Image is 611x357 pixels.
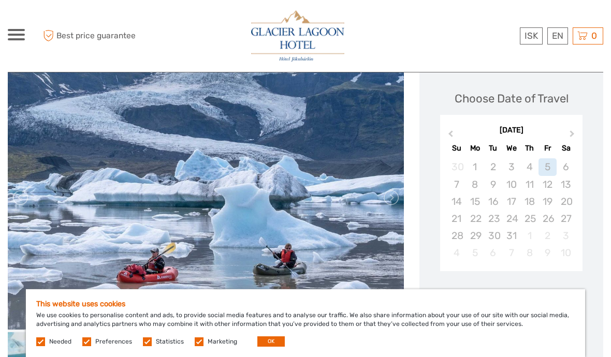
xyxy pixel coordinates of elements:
div: Not available Monday, January 5th, 2026 [466,244,484,261]
img: 2790-86ba44ba-e5e5-4a53-8ab7-28051417b7bc_logo_big.jpg [251,10,344,62]
div: We [502,141,520,155]
div: Mo [466,141,484,155]
div: Not available Friday, December 26th, 2025 [539,210,557,227]
div: Choose Date of Travel [455,91,569,107]
div: Not available Saturday, December 27th, 2025 [557,210,575,227]
div: month 2025-12 [443,158,579,261]
div: Not available Friday, December 5th, 2025 [539,158,557,175]
div: Not available Sunday, December 28th, 2025 [447,227,465,244]
div: Not available Wednesday, December 17th, 2025 [502,193,520,210]
div: Not available Friday, December 12th, 2025 [539,176,557,193]
div: Not available Saturday, December 13th, 2025 [557,176,575,193]
div: Not available Monday, December 15th, 2025 [466,193,484,210]
div: Not available Thursday, December 11th, 2025 [520,176,539,193]
span: Best price guarantee [40,27,157,44]
div: Not available Sunday, November 30th, 2025 [447,158,465,175]
div: Not available Friday, December 19th, 2025 [539,193,557,210]
div: Not available Wednesday, December 31st, 2025 [502,227,520,244]
div: Not available Tuesday, December 2nd, 2025 [484,158,502,175]
span: 0 [590,31,599,41]
p: We're away right now. Please check back later! [14,18,117,26]
div: Not available Monday, December 1st, 2025 [466,158,484,175]
div: Not available Saturday, January 3rd, 2026 [557,227,575,244]
div: Not available Thursday, December 18th, 2025 [520,193,539,210]
div: Not available Wednesday, January 7th, 2026 [502,244,520,261]
div: Not available Sunday, January 4th, 2026 [447,244,465,261]
label: Statistics [156,337,184,346]
div: Not available Wednesday, December 10th, 2025 [502,176,520,193]
div: Not available Sunday, December 7th, 2025 [447,176,465,193]
div: Not available Thursday, December 25th, 2025 [520,210,539,227]
div: [DATE] [440,125,583,136]
div: Su [447,141,465,155]
div: Not available Sunday, December 21st, 2025 [447,210,465,227]
label: Preferences [95,337,132,346]
button: Next Month [565,128,581,144]
div: Tu [484,141,502,155]
label: Marketing [208,337,237,346]
span: ISK [525,31,538,41]
div: Not available Tuesday, January 6th, 2026 [484,244,502,261]
div: Not available Monday, December 22nd, 2025 [466,210,484,227]
div: Not available Monday, December 29th, 2025 [466,227,484,244]
div: Not available Tuesday, December 16th, 2025 [484,193,502,210]
div: Not available Monday, December 8th, 2025 [466,176,484,193]
div: Th [520,141,539,155]
div: Not available Tuesday, December 30th, 2025 [484,227,502,244]
img: 48351b9ce9f5492d80a3e5c6d307fcb7_main_slider.jpeg [8,66,404,330]
div: Not available Wednesday, December 24th, 2025 [502,210,520,227]
div: EN [547,27,568,44]
div: Not available Thursday, December 4th, 2025 [520,158,539,175]
div: Not available Saturday, December 6th, 2025 [557,158,575,175]
div: Not available Tuesday, December 23rd, 2025 [484,210,502,227]
div: Not available Sunday, December 14th, 2025 [447,193,465,210]
h5: This website uses cookies [36,300,575,308]
button: Previous Month [441,128,458,144]
div: Not available Saturday, January 10th, 2026 [557,244,575,261]
button: Open LiveChat chat widget [119,16,132,28]
div: We use cookies to personalise content and ads, to provide social media features and to analyse ou... [26,289,585,357]
div: Not available Thursday, January 1st, 2026 [520,227,539,244]
div: Not available Friday, January 2nd, 2026 [539,227,557,244]
div: Fr [539,141,557,155]
div: Not available Tuesday, December 9th, 2025 [484,176,502,193]
div: Not available Wednesday, December 3rd, 2025 [502,158,520,175]
div: Not available Saturday, December 20th, 2025 [557,193,575,210]
button: OK [257,336,285,347]
label: Needed [49,337,71,346]
div: Not available Friday, January 9th, 2026 [539,244,557,261]
div: Sa [557,141,575,155]
div: Not available Thursday, January 8th, 2026 [520,244,539,261]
